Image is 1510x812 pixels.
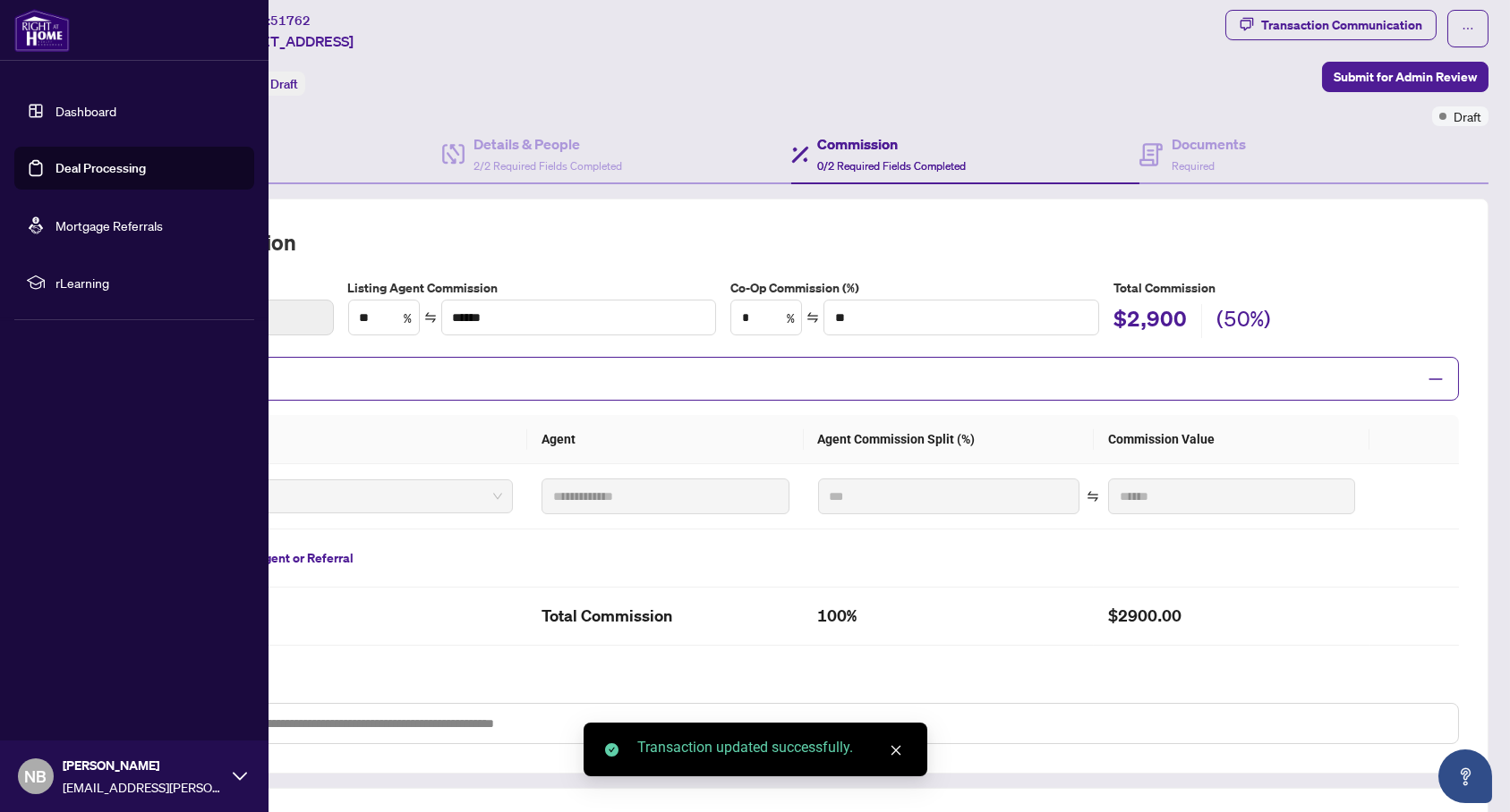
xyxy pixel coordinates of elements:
th: Type [123,415,527,464]
div: Transaction updated successfully. [637,737,906,758]
span: Primary [148,483,502,510]
h2: $2900.00 [1108,602,1356,630]
span: ellipsis [1462,22,1474,35]
a: Close [886,740,906,760]
span: Draft [270,76,298,92]
h4: Details & People [473,133,622,155]
span: [PERSON_NAME] [63,756,224,775]
div: Split Commission [123,357,1459,401]
th: Agent Commission Split (%) [804,415,1094,464]
span: check-circle [605,743,619,757]
span: rLearning [55,273,242,292]
h2: (50%) [1216,304,1271,338]
button: Transaction Communication [1225,10,1437,40]
span: close [890,744,902,757]
h2: Total Commission [123,228,1459,257]
span: 2/2 Required Fields Completed [473,159,622,173]
h4: Documents [1172,133,1246,155]
h4: Commission [818,133,967,155]
label: Listing Agent Commission [348,278,717,298]
button: Open asap [1438,749,1492,803]
a: Deal Processing [55,160,146,176]
span: Draft [1454,106,1481,126]
a: Dashboard [55,103,116,119]
span: [EMAIL_ADDRESS][PERSON_NAME][DOMAIN_NAME] [63,777,224,797]
span: swap [806,311,819,324]
label: Commission Notes [123,681,1459,701]
label: Co-Op Commission (%) [730,278,1099,298]
span: swap [1087,490,1099,503]
span: 0/2 Required Fields Completed [818,159,967,173]
th: Agent [527,415,804,464]
h2: $2,900 [1113,304,1187,338]
img: logo [14,9,70,52]
a: Mortgage Referrals [55,217,163,233]
h5: Total Commission [1113,278,1459,298]
h2: Total Commission [542,602,789,630]
span: [STREET_ADDRESS] [222,30,354,52]
span: NB [25,764,47,789]
div: Transaction Communication [1261,11,1422,39]
span: 51762 [270,13,311,29]
button: Submit for Admin Review [1322,62,1489,92]
span: minus [1428,371,1444,387]
span: Required [1172,159,1215,173]
span: Submit for Admin Review [1334,63,1477,91]
th: Commission Value [1094,415,1370,464]
h2: 100% [818,602,1079,630]
span: swap [424,311,437,324]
